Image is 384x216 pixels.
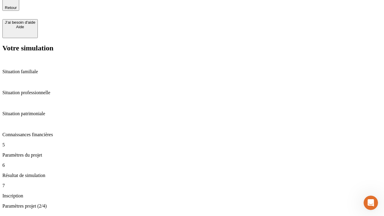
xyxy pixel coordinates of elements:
[2,193,382,199] p: Inscription
[2,152,382,158] p: Paramètres du projet
[2,19,38,38] button: J’ai besoin d'aideAide
[5,5,17,10] span: Retour
[364,196,378,210] iframe: Intercom live chat
[5,20,35,25] div: J’ai besoin d'aide
[2,183,382,188] p: 7
[2,142,382,148] p: 5
[2,163,382,168] p: 6
[2,44,382,52] h2: Votre simulation
[2,90,382,95] p: Situation professionnelle
[2,111,382,116] p: Situation patrimoniale
[2,132,382,137] p: Connaissances financières
[2,203,382,209] p: Paramètres projet (2/4)
[2,69,382,74] p: Situation familiale
[5,25,35,29] div: Aide
[2,173,382,178] p: Résultat de simulation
